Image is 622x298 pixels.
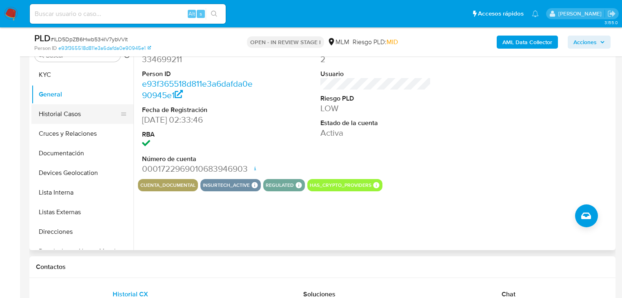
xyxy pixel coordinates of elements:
[142,54,253,65] dd: 334699211
[51,35,128,43] span: # lLD5DpZB6Hwb534IV7ybVVlt
[387,37,398,47] span: MID
[327,38,349,47] div: MLM
[478,9,524,18] span: Accesos rápidos
[200,10,202,18] span: s
[140,184,195,187] button: cuenta_documental
[502,36,552,49] b: AML Data Collector
[31,85,133,104] button: General
[604,19,618,26] span: 3.155.0
[142,69,253,78] dt: Person ID
[266,184,294,187] button: regulated
[320,94,431,103] dt: Riesgo PLD
[34,45,57,52] b: Person ID
[31,65,133,85] button: KYC
[320,69,431,78] dt: Usuario
[142,163,253,175] dd: 0001722969010683946903
[310,184,371,187] button: has_crypto_providers
[31,222,133,242] button: Direcciones
[320,54,431,65] dd: 2
[247,36,324,48] p: OPEN - IN REVIEW STAGE I
[142,78,253,101] a: e93f365518d811e3a6dafda0e90945e1
[142,114,253,125] dd: [DATE] 02:33:46
[320,103,431,114] dd: LOW
[573,36,597,49] span: Acciones
[34,31,51,45] b: PLD
[142,155,253,164] dt: Número de cuenta
[320,127,431,139] dd: Activa
[36,263,609,271] h1: Contactos
[353,38,398,47] span: Riesgo PLD:
[203,184,250,187] button: insurtech_active
[142,105,253,114] dt: Fecha de Registración
[31,143,133,163] button: Documentación
[31,242,133,261] button: Restricciones Nuevo Mundo
[31,183,133,202] button: Lista Interna
[607,9,616,18] a: Salir
[497,36,558,49] button: AML Data Collector
[568,36,611,49] button: Acciones
[320,119,431,128] dt: Estado de la cuenta
[142,130,253,139] dt: RBA
[31,202,133,222] button: Listas Externas
[558,10,604,18] p: michelleangelica.rodriguez@mercadolibre.com.mx
[58,45,151,52] a: e93f365518d811e3a6dafda0e90945e1
[31,163,133,183] button: Devices Geolocation
[31,124,133,143] button: Cruces y Relaciones
[206,8,222,20] button: search-icon
[31,104,127,124] button: Historial Casos
[532,10,539,17] a: Notificaciones
[189,10,195,18] span: Alt
[30,9,226,19] input: Buscar usuario o caso...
